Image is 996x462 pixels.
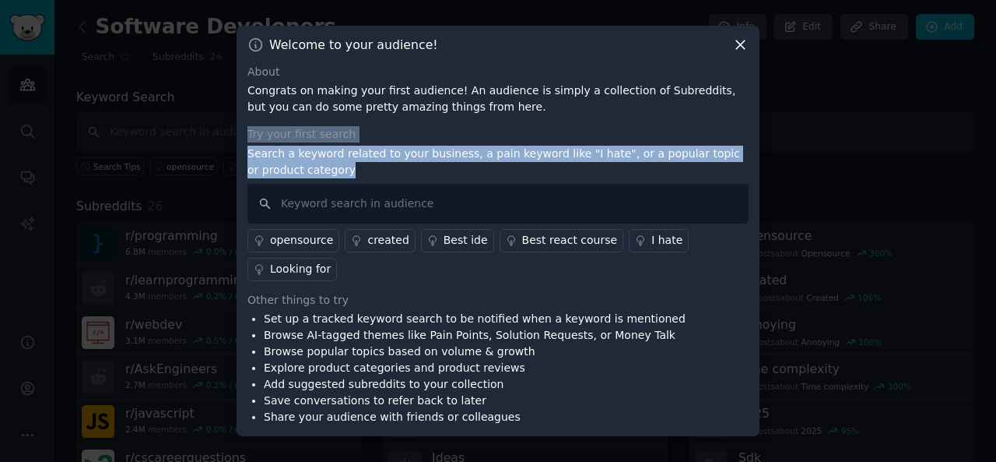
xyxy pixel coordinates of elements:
[247,229,339,252] a: opensource
[522,232,618,249] div: Best react course
[264,360,686,376] li: Explore product categories and product reviews
[367,232,409,249] div: created
[247,292,749,309] div: Other things to try
[651,232,682,249] div: I hate
[247,184,749,224] input: Keyword search in audience
[500,229,624,252] a: Best react course
[264,311,686,327] li: Set up a tracked keyword search to be notified when a keyword is mentioned
[269,37,438,53] h3: Welcome to your audience!
[264,376,686,393] li: Add suggested subreddits to your collection
[247,258,337,281] a: Looking for
[247,126,749,143] div: Try your first search
[270,261,331,277] div: Looking for
[270,232,333,249] div: opensource
[421,229,494,252] a: Best ide
[264,327,686,344] li: Browse AI-tagged themes like Pain Points, Solution Requests, or Money Talk
[345,229,415,252] a: created
[264,393,686,409] li: Save conversations to refer back to later
[247,146,749,178] p: Search a keyword related to your business, a pain keyword like "I hate", or a popular topic or pr...
[247,64,749,80] div: About
[247,83,749,115] p: Congrats on making your first audience! An audience is simply a collection of Subreddits, but you...
[264,409,686,425] li: Share your audience with friends or colleagues
[629,229,689,252] a: I hate
[264,344,686,360] li: Browse popular topics based on volume & growth
[444,232,488,249] div: Best ide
